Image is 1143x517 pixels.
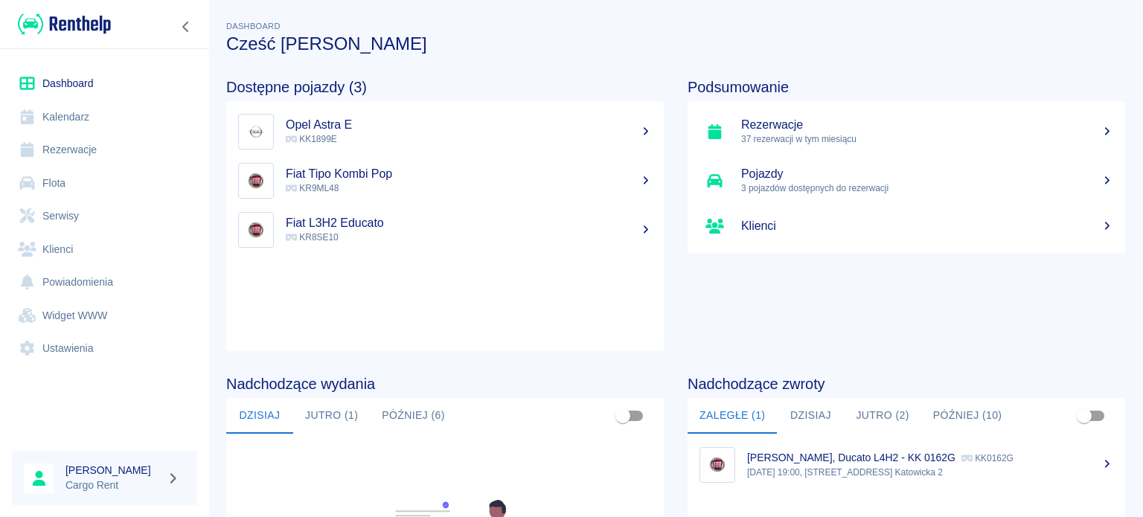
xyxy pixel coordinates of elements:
[1070,402,1098,430] span: Pokaż przypisane tylko do mnie
[293,398,370,434] button: Jutro (1)
[688,205,1125,247] a: Klienci
[703,451,731,479] img: Image
[286,118,652,132] h5: Opel Astra E
[741,118,1113,132] h5: Rezerwacje
[12,299,197,333] a: Widget WWW
[741,167,1113,182] h5: Pojazdy
[286,134,337,144] span: KK1899E
[65,463,161,478] h6: [PERSON_NAME]
[226,107,664,156] a: ImageOpel Astra E KK1899E
[688,440,1125,489] a: Image[PERSON_NAME], Ducato L4H2 - KK 0162G KK0162G[DATE] 19:00, [STREET_ADDRESS] Katowicka 2
[688,375,1125,393] h4: Nadchodzące zwroty
[226,156,664,205] a: ImageFiat Tipo Kombi Pop KR9ML48
[226,22,281,30] span: Dashboard
[242,118,270,146] img: Image
[242,216,270,244] img: Image
[12,167,197,200] a: Flota
[175,17,197,36] button: Zwiń nawigację
[12,233,197,266] a: Klienci
[286,232,339,243] span: KR8SE10
[747,452,955,463] p: [PERSON_NAME], Ducato L4H2 - KK 0162G
[286,167,652,182] h5: Fiat Tipo Kombi Pop
[65,478,161,493] p: Cargo Rent
[777,398,844,434] button: Dzisiaj
[844,398,921,434] button: Jutro (2)
[226,33,1125,54] h3: Cześć [PERSON_NAME]
[741,132,1113,146] p: 37 rezerwacji w tym miesiącu
[18,12,111,36] img: Renthelp logo
[961,453,1014,463] p: KK0162G
[242,167,270,195] img: Image
[286,216,652,231] h5: Fiat L3H2 Educato
[12,67,197,100] a: Dashboard
[741,182,1113,195] p: 3 pojazdów dostępnych do rezerwacji
[688,78,1125,96] h4: Podsumowanie
[226,375,664,393] h4: Nadchodzące wydania
[12,12,111,36] a: Renthelp logo
[226,205,664,254] a: ImageFiat L3H2 Educato KR8SE10
[12,332,197,365] a: Ustawienia
[286,183,339,193] span: KR9ML48
[12,100,197,134] a: Kalendarz
[370,398,457,434] button: Później (6)
[226,78,664,96] h4: Dostępne pojazdy (3)
[226,398,293,434] button: Dzisiaj
[609,402,637,430] span: Pokaż przypisane tylko do mnie
[12,266,197,299] a: Powiadomienia
[12,133,197,167] a: Rezerwacje
[921,398,1014,434] button: Później (10)
[741,219,1113,234] h5: Klienci
[688,107,1125,156] a: Rezerwacje37 rezerwacji w tym miesiącu
[747,466,1113,479] p: [DATE] 19:00, [STREET_ADDRESS] Katowicka 2
[12,199,197,233] a: Serwisy
[688,398,777,434] button: Zaległe (1)
[688,156,1125,205] a: Pojazdy3 pojazdów dostępnych do rezerwacji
